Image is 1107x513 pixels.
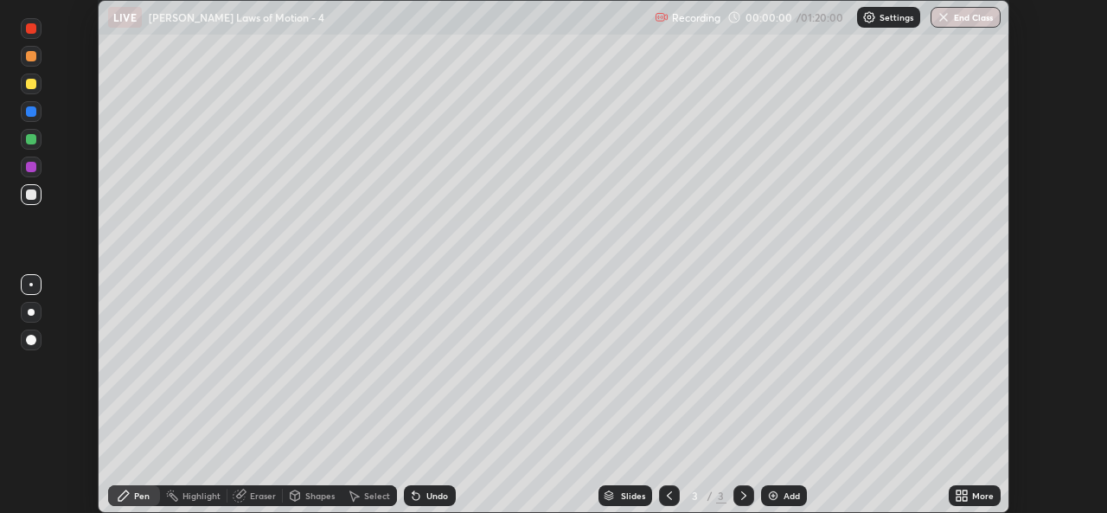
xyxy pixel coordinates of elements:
[937,10,950,24] img: end-class-cross
[305,491,335,500] div: Shapes
[364,491,390,500] div: Select
[972,491,994,500] div: More
[672,11,720,24] p: Recording
[655,10,669,24] img: recording.375f2c34.svg
[766,489,780,503] img: add-slide-button
[707,491,713,501] div: /
[182,491,221,500] div: Highlight
[931,7,1001,28] button: End Class
[113,10,137,24] p: LIVE
[134,491,150,500] div: Pen
[149,10,324,24] p: [PERSON_NAME] Laws of Motion - 4
[862,10,876,24] img: class-settings-icons
[784,491,800,500] div: Add
[621,491,645,500] div: Slides
[426,491,448,500] div: Undo
[687,491,704,501] div: 3
[880,13,913,22] p: Settings
[250,491,276,500] div: Eraser
[716,488,726,503] div: 3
